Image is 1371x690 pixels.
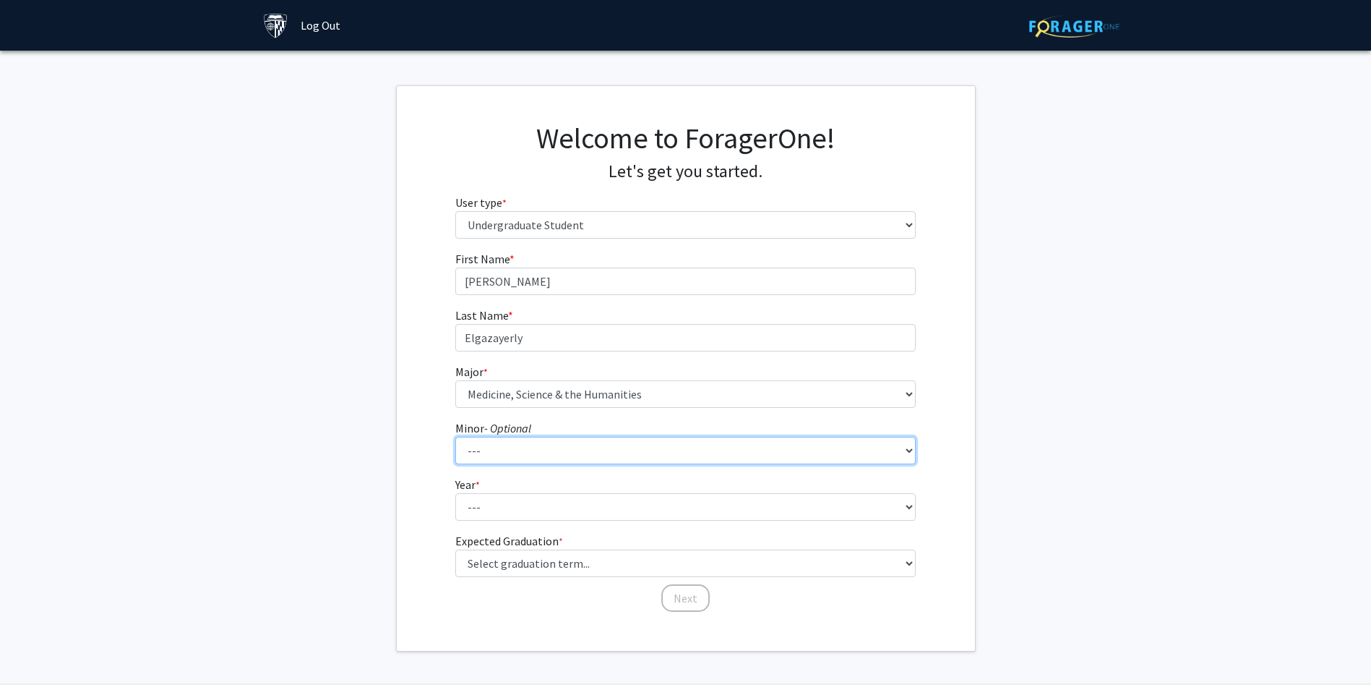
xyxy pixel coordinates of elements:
label: User type [455,194,507,211]
button: Next [661,584,710,612]
iframe: Chat [11,625,61,679]
label: Minor [455,419,531,437]
label: Major [455,363,488,380]
span: First Name [455,252,510,266]
img: Johns Hopkins University Logo [263,13,288,38]
label: Expected Graduation [455,532,563,550]
label: Year [455,476,480,493]
h4: Let's get you started. [455,161,916,182]
img: ForagerOne Logo [1029,15,1119,38]
i: - Optional [484,421,531,435]
h1: Welcome to ForagerOne! [455,121,916,156]
span: Last Name [455,308,508,323]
